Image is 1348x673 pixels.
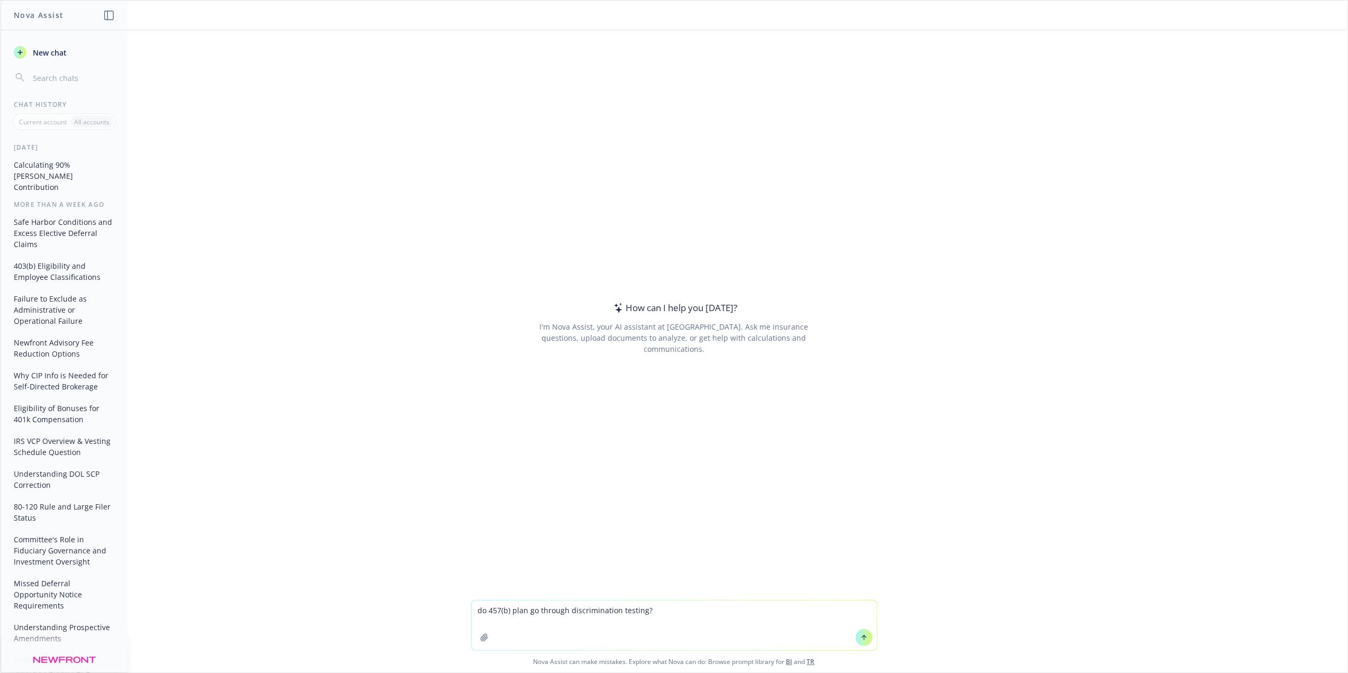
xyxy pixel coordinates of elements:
[10,465,119,494] button: Understanding DOL SCP Correction
[10,498,119,526] button: 80-120 Rule and Large Filer Status
[10,399,119,428] button: Eligibility of Bonuses for 401k Compensation
[1,100,127,109] div: Chat History
[10,531,119,570] button: Committee's Role in Fiduciary Governance and Investment Oversight
[10,156,119,196] button: Calculating 90% [PERSON_NAME] Contribution
[10,290,119,330] button: Failure to Exclude as Administrative or Operational Failure
[611,301,737,315] div: How can I help you [DATE]?
[10,334,119,362] button: Newfront Advisory Fee Reduction Options
[786,657,793,666] a: BI
[10,619,119,647] button: Understanding Prospective Amendments
[31,47,67,58] span: New chat
[10,367,119,395] button: Why CIP Info is Needed for Self-Directed Brokerage
[10,43,119,62] button: New chat
[1,143,127,152] div: [DATE]
[10,257,119,286] button: 403(b) Eligibility and Employee Classifications
[19,117,67,126] p: Current account
[1,200,127,209] div: More than a week ago
[525,321,823,354] div: I'm Nova Assist, your AI assistant at [GEOGRAPHIC_DATA]. Ask me insurance questions, upload docum...
[807,657,815,666] a: TR
[10,575,119,614] button: Missed Deferral Opportunity Notice Requirements
[10,432,119,461] button: IRS VCP Overview & Vesting Schedule Question
[472,601,877,650] textarea: do 457(b) plan go through discrimination testing?
[5,651,1343,672] span: Nova Assist can make mistakes. Explore what Nova can do: Browse prompt library for and
[31,70,115,85] input: Search chats
[10,213,119,253] button: Safe Harbor Conditions and Excess Elective Deferral Claims
[74,117,109,126] p: All accounts
[14,10,63,21] h1: Nova Assist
